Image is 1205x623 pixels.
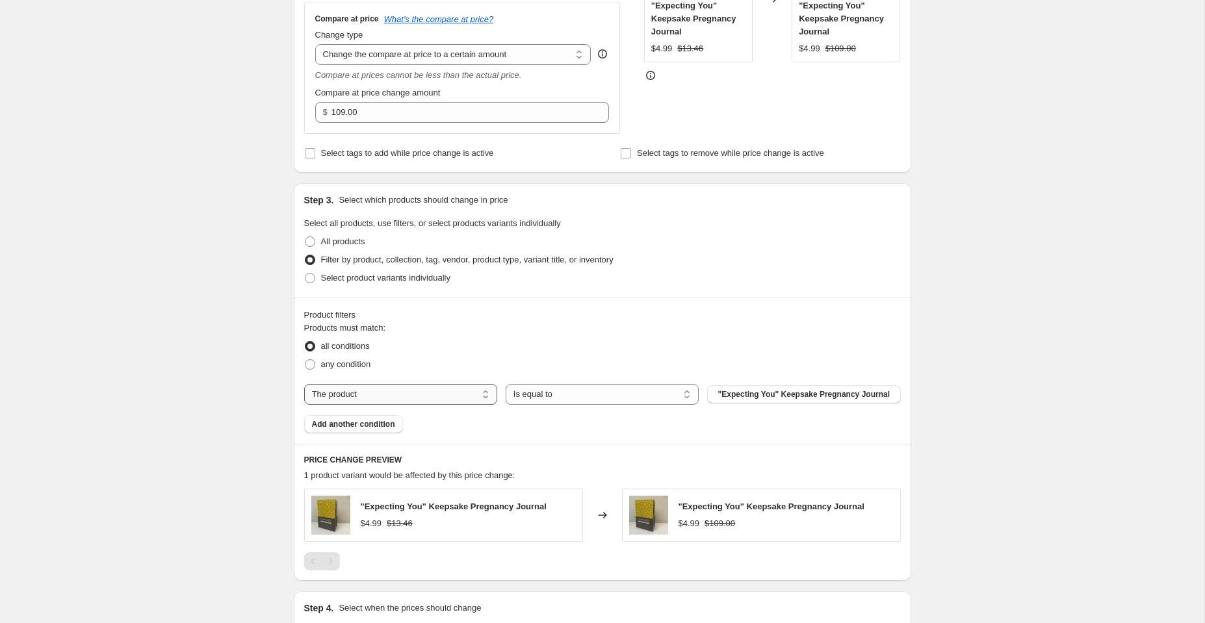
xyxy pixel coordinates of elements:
[321,359,371,369] span: any condition
[331,102,590,123] input: 80.00
[707,385,900,403] button: "Expecting You" Keepsake Pregnancy Journal
[321,273,450,283] span: Select product variants individually
[361,517,382,530] div: $4.99
[677,42,703,55] strike: $13.46
[315,70,522,80] i: Compare at prices cannot be less than the actual price.
[304,552,340,570] nav: Pagination
[304,309,901,322] div: Product filters
[304,455,901,465] h6: PRICE CHANGE PREVIEW
[312,419,395,429] span: Add another condition
[596,47,609,60] div: help
[718,389,890,400] span: "Expecting You" Keepsake Pregnancy Journal
[304,218,561,228] span: Select all products, use filters, or select products variants individually
[323,107,328,117] span: $
[651,42,673,55] div: $4.99
[637,148,824,158] span: Select tags to remove while price change is active
[679,502,864,511] span: "Expecting You" Keepsake Pregnancy Journal
[799,1,884,36] span: "Expecting You" Keepsake Pregnancy Journal
[321,341,370,351] span: all conditions
[387,517,413,530] strike: $13.46
[304,470,515,480] span: 1 product variant would be affected by this price change:
[321,148,494,158] span: Select tags to add while price change is active
[339,602,481,615] p: Select when the prices should change
[321,255,614,264] span: Filter by product, collection, tag, vendor, product type, variant title, or inventory
[339,194,508,207] p: Select which products should change in price
[825,42,856,55] strike: $109.00
[651,1,736,36] span: "Expecting You" Keepsake Pregnancy Journal
[799,42,820,55] div: $4.99
[304,415,403,433] button: Add another condition
[304,602,334,615] h2: Step 4.
[629,496,668,535] img: 6b2fe9d5e7f32277662152f24dc65371_80x.jpg
[321,236,365,246] span: All products
[679,517,700,530] div: $4.99
[315,88,441,97] span: Compare at price change amount
[304,194,334,207] h2: Step 3.
[311,496,350,535] img: 6b2fe9d5e7f32277662152f24dc65371_80x.jpg
[705,517,735,530] strike: $109.00
[304,323,386,333] span: Products must match:
[384,14,494,24] button: What's the compare at price?
[315,30,363,40] span: Change type
[315,14,379,24] h3: Compare at price
[361,502,547,511] span: "Expecting You" Keepsake Pregnancy Journal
